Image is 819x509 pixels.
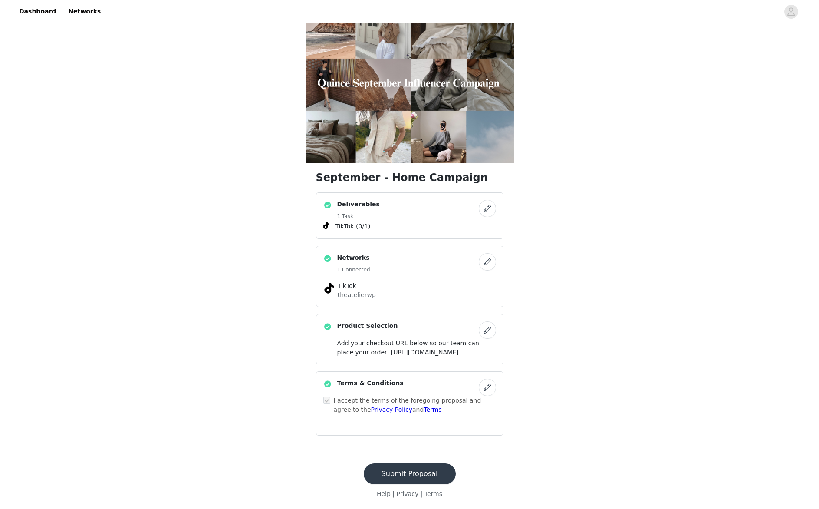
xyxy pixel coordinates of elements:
[316,371,503,436] div: Terms & Conditions
[335,222,371,231] span: TikTok (0/1)
[392,490,395,497] span: |
[338,291,482,300] p: theatelierwp
[337,200,380,209] h4: Deliverables
[424,406,441,413] a: Terms
[337,379,404,388] h4: Terms & Conditions
[316,246,503,307] div: Networks
[377,490,391,497] a: Help
[396,490,418,497] a: Privacy
[338,281,482,291] h4: TikTok
[316,192,503,239] div: Deliverables
[424,490,442,497] a: Terms
[306,7,514,163] img: campaign image
[337,266,370,274] h5: 1 Connected
[337,321,398,331] h4: Product Selection
[334,396,496,414] p: I accept the terms of the foregoing proposal and agree to the and
[421,490,423,497] span: |
[787,5,795,19] div: avatar
[316,314,503,364] div: Product Selection
[337,253,370,262] h4: Networks
[63,2,106,21] a: Networks
[337,212,380,220] h5: 1 Task
[371,406,412,413] a: Privacy Policy
[337,340,479,356] span: Add your checkout URL below so our team can place your order: [URL][DOMAIN_NAME]
[364,463,456,484] button: Submit Proposal
[14,2,61,21] a: Dashboard
[316,170,503,185] h1: September - Home Campaign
